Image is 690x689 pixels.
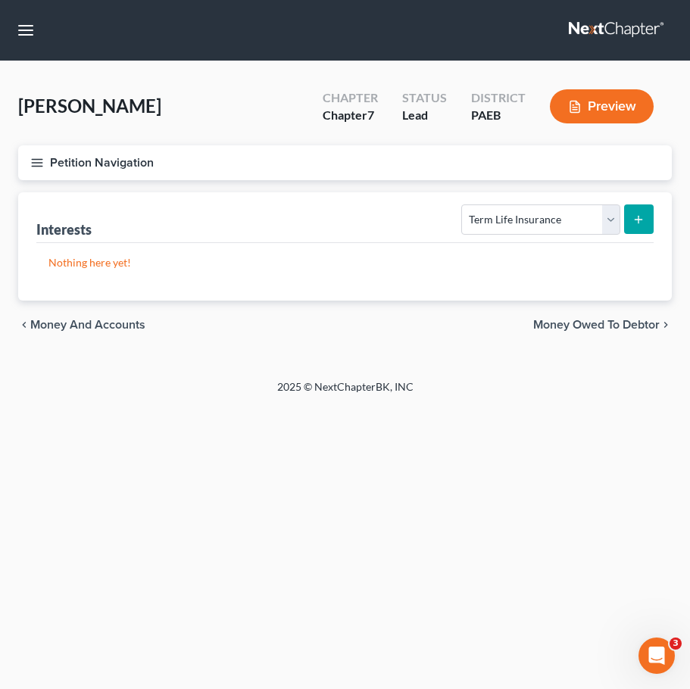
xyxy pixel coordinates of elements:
[323,107,378,124] div: Chapter
[670,638,682,650] span: 3
[36,220,92,238] div: Interests
[402,107,447,124] div: Lead
[533,319,672,331] button: Money Owed to Debtor chevron_right
[638,638,675,674] iframe: Intercom live chat
[18,319,30,331] i: chevron_left
[18,145,672,180] button: Petition Navigation
[660,319,672,331] i: chevron_right
[402,89,447,107] div: Status
[533,319,660,331] span: Money Owed to Debtor
[48,255,642,270] p: Nothing here yet!
[367,108,374,122] span: 7
[471,107,526,124] div: PAEB
[18,95,161,117] span: [PERSON_NAME]
[471,89,526,107] div: District
[323,89,378,107] div: Chapter
[18,319,145,331] button: chevron_left Money and Accounts
[30,319,145,331] span: Money and Accounts
[73,379,618,407] div: 2025 © NextChapterBK, INC
[550,89,654,123] button: Preview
